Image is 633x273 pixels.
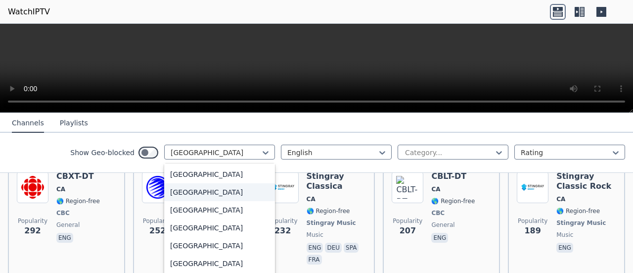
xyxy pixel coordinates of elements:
[164,201,275,219] div: [GEOGRAPHIC_DATA]
[164,165,275,183] div: [GEOGRAPHIC_DATA]
[149,225,166,237] span: 252
[518,217,547,225] span: Popularity
[70,148,135,158] label: Show Geo-blocked
[344,243,359,253] p: spa
[307,231,323,239] span: music
[393,217,422,225] span: Popularity
[17,171,48,203] img: CBXT-DT
[556,231,573,239] span: music
[56,209,70,217] span: CBC
[431,171,475,181] h6: CBLT-DT
[307,243,323,253] p: eng
[556,207,600,215] span: 🌎 Region-free
[400,225,416,237] span: 207
[307,255,322,265] p: fra
[56,221,80,229] span: general
[8,6,50,18] a: WatchIPTV
[56,185,65,193] span: CA
[431,197,475,205] span: 🌎 Region-free
[431,185,440,193] span: CA
[431,209,445,217] span: CBC
[164,237,275,255] div: [GEOGRAPHIC_DATA]
[164,255,275,273] div: [GEOGRAPHIC_DATA]
[142,171,174,203] img: Montreal Greek TV
[556,243,573,253] p: eng
[56,171,100,181] h6: CBXT-DT
[60,114,88,133] button: Playlists
[556,171,616,191] h6: Stingray Classic Rock
[12,114,44,133] button: Channels
[307,219,356,227] span: Stingray Music
[392,171,423,203] img: CBLT-DT
[56,197,100,205] span: 🌎 Region-free
[307,171,366,191] h6: Stingray Classica
[143,217,173,225] span: Popularity
[56,233,73,243] p: eng
[307,195,316,203] span: CA
[164,183,275,201] div: [GEOGRAPHIC_DATA]
[431,221,454,229] span: general
[431,233,448,243] p: eng
[325,243,342,253] p: deu
[164,219,275,237] div: [GEOGRAPHIC_DATA]
[556,219,606,227] span: Stingray Music
[268,217,298,225] span: Popularity
[274,225,291,237] span: 232
[517,171,548,203] img: Stingray Classic Rock
[18,217,47,225] span: Popularity
[24,225,41,237] span: 292
[524,225,541,237] span: 189
[556,195,565,203] span: CA
[307,207,350,215] span: 🌎 Region-free
[267,171,299,203] img: Stingray Classica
